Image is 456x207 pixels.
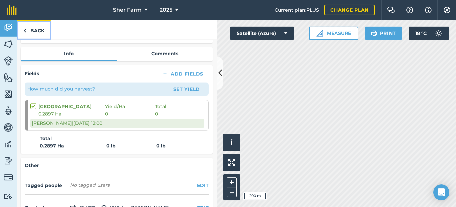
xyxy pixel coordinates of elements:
[40,135,52,142] strong: Total
[409,27,449,40] button: 18 °C
[106,142,156,149] strong: 0 lb
[17,20,51,40] a: Back
[4,173,13,182] img: svg+xml;base64,PD94bWwgdmVyc2lvbj0iMS4wIiBlbmNvZGluZz0idXRmLTgiPz4KPCEtLSBHZW5lcmF0b3I6IEFkb2JlIE...
[38,103,105,110] strong: [GEOGRAPHIC_DATA]
[25,70,39,77] h4: Fields
[105,103,155,110] span: Yield / Ha
[228,159,235,166] img: Four arrows, one pointing top left, one top right, one bottom right and the last bottom left
[316,30,323,37] img: Ruler icon
[227,177,237,187] button: +
[432,27,445,40] img: svg+xml;base64,PD94bWwgdmVyc2lvbj0iMS4wIiBlbmNvZGluZz0idXRmLTgiPz4KPCEtLSBHZW5lcmF0b3I6IEFkb2JlIE...
[4,73,13,83] img: svg+xml;base64,PHN2ZyB4bWxucz0iaHR0cDovL3d3dy53My5vcmcvMjAwMC9zdmciIHdpZHRoPSI1NiIgaGVpZ2h0PSI2MC...
[4,156,13,166] img: svg+xml;base64,PD94bWwgdmVyc2lvbj0iMS4wIiBlbmNvZGluZz0idXRmLTgiPz4KPCEtLSBHZW5lcmF0b3I6IEFkb2JlIE...
[7,5,17,15] img: fieldmargin Logo
[4,139,13,149] img: svg+xml;base64,PD94bWwgdmVyc2lvbj0iMS4wIiBlbmNvZGluZz0idXRmLTgiPz4KPCEtLSBHZW5lcmF0b3I6IEFkb2JlIE...
[105,110,155,117] span: 0
[27,85,95,93] p: How much did you harvest?
[433,184,449,200] div: Open Intercom Messenger
[324,5,375,15] a: Change plan
[38,110,105,117] span: 0.2897 Ha
[70,182,110,188] span: No tagged users
[4,193,13,200] img: svg+xml;base64,PD94bWwgdmVyc2lvbj0iMS4wIiBlbmNvZGluZz0idXRmLTgiPz4KPCEtLSBHZW5lcmF0b3I6IEFkb2JlIE...
[40,142,106,149] strong: 0.2897 Ha
[227,187,237,197] button: –
[425,6,432,14] img: svg+xml;base64,PHN2ZyB4bWxucz0iaHR0cDovL3d3dy53My5vcmcvMjAwMC9zdmciIHdpZHRoPSIxNyIgaGVpZ2h0PSIxNy...
[223,134,240,151] button: i
[275,6,319,14] span: Current plan : PLUS
[4,89,13,99] img: svg+xml;base64,PHN2ZyB4bWxucz0iaHR0cDovL3d3dy53My5vcmcvMjAwMC9zdmciIHdpZHRoPSI1NiIgaGVpZ2h0PSI2MC...
[155,110,158,117] span: 0
[21,47,117,60] a: Info
[155,103,166,110] span: Total
[157,69,209,79] button: Add Fields
[309,27,358,40] button: Measure
[4,106,13,116] img: svg+xml;base64,PD94bWwgdmVyc2lvbj0iMS4wIiBlbmNvZGluZz0idXRmLTgiPz4KPCEtLSBHZW5lcmF0b3I6IEFkb2JlIE...
[231,138,233,146] span: i
[230,27,294,40] button: Satellite (Azure)
[415,27,427,40] span: 18 ° C
[25,162,209,169] h4: Other
[4,39,13,49] img: svg+xml;base64,PHN2ZyB4bWxucz0iaHR0cDovL3d3dy53My5vcmcvMjAwMC9zdmciIHdpZHRoPSI1NiIgaGVpZ2h0PSI2MC...
[371,29,377,37] img: svg+xml;base64,PHN2ZyB4bWxucz0iaHR0cDovL3d3dy53My5vcmcvMjAwMC9zdmciIHdpZHRoPSIxOSIgaGVpZ2h0PSIyNC...
[113,6,142,14] span: Sher Farm
[30,119,204,127] div: [PERSON_NAME] | [DATE] 12:00
[387,7,395,13] img: Two speech bubbles overlapping with the left bubble in the forefront
[4,122,13,132] img: svg+xml;base64,PD94bWwgdmVyc2lvbj0iMS4wIiBlbmNvZGluZz0idXRmLTgiPz4KPCEtLSBHZW5lcmF0b3I6IEFkb2JlIE...
[4,56,13,66] img: svg+xml;base64,PD94bWwgdmVyc2lvbj0iMS4wIiBlbmNvZGluZz0idXRmLTgiPz4KPCEtLSBHZW5lcmF0b3I6IEFkb2JlIE...
[443,7,451,13] img: A cog icon
[197,182,209,189] button: EDIT
[23,27,26,35] img: svg+xml;base64,PHN2ZyB4bWxucz0iaHR0cDovL3d3dy53My5vcmcvMjAwMC9zdmciIHdpZHRoPSI5IiBoZWlnaHQ9IjI0Ii...
[160,6,172,14] span: 2025
[365,27,402,40] button: Print
[167,84,206,95] button: Set Yield
[4,23,13,33] img: svg+xml;base64,PD94bWwgdmVyc2lvbj0iMS4wIiBlbmNvZGluZz0idXRmLTgiPz4KPCEtLSBHZW5lcmF0b3I6IEFkb2JlIE...
[25,182,67,189] h4: Tagged people
[156,143,166,149] strong: 0 lb
[406,7,414,13] img: A question mark icon
[117,47,213,60] a: Comments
